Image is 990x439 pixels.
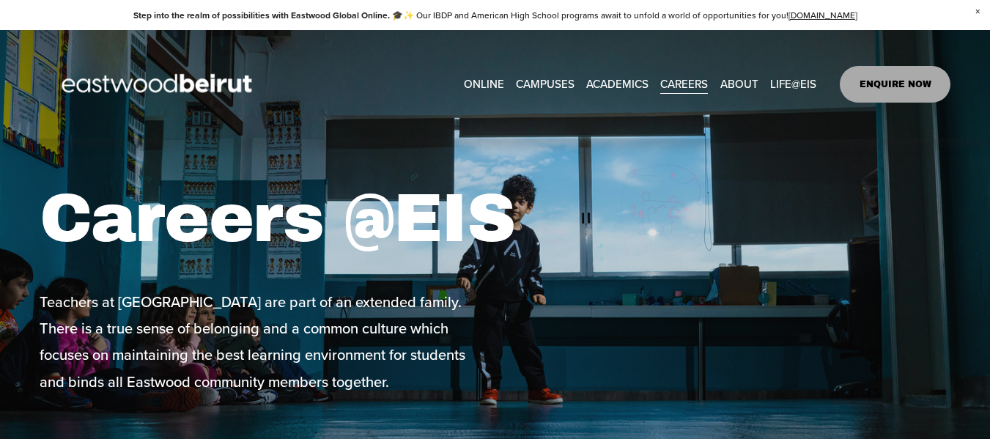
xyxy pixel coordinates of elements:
a: folder dropdown [586,73,649,95]
a: folder dropdown [516,73,575,95]
a: folder dropdown [720,73,758,95]
a: [DOMAIN_NAME] [788,9,857,21]
a: ENQUIRE NOW [840,66,950,103]
a: CAREERS [660,73,708,95]
span: CAMPUSES [516,74,575,94]
a: folder dropdown [770,73,816,95]
p: Teachers at [GEOGRAPHIC_DATA] are part of an extended family. There is a true sense of belonging ... [40,289,491,395]
img: EastwoodIS Global Site [40,47,278,122]
h1: Careers @EIS [40,178,567,260]
span: ACADEMICS [586,74,649,94]
span: LIFE@EIS [770,74,816,94]
span: ABOUT [720,74,758,94]
a: ONLINE [464,73,504,95]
